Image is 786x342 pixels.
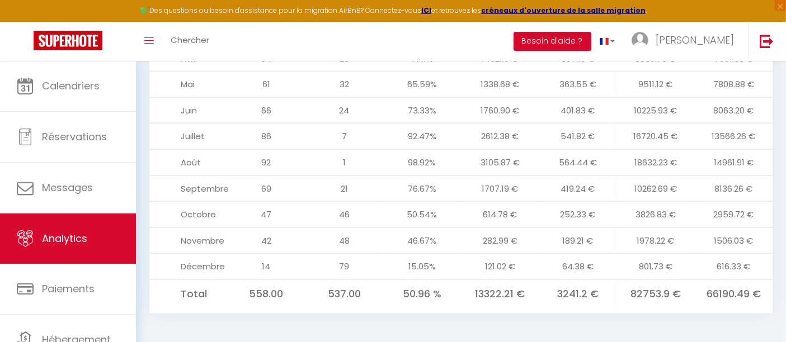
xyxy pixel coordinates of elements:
[617,227,695,254] td: 1978.22 €
[623,22,748,61] a: ... [PERSON_NAME]
[149,279,227,308] td: Total
[149,227,227,254] td: Novembre
[421,6,431,15] a: ICI
[305,175,383,202] td: 21
[149,254,227,280] td: Décembre
[149,97,227,123] td: Juin
[461,202,539,228] td: 614.78 €
[42,79,100,93] span: Calendriers
[383,227,461,254] td: 46.67%
[461,72,539,98] td: 1338.68 €
[42,231,87,245] span: Analytics
[695,72,773,98] td: 7808.88 €
[539,202,616,228] td: 252.33 €
[461,150,539,176] td: 3105.87 €
[227,202,305,228] td: 47
[539,72,616,98] td: 363.55 €
[162,22,218,61] a: Chercher
[539,97,616,123] td: 401.83 €
[227,175,305,202] td: 69
[305,254,383,280] td: 79
[617,72,695,98] td: 9511.12 €
[695,97,773,123] td: 8063.20 €
[461,254,539,280] td: 121.02 €
[227,123,305,150] td: 86
[539,175,616,202] td: 419.24 €
[695,227,773,254] td: 1506.03 €
[539,279,616,308] td: 3241.2 €
[227,150,305,176] td: 92
[461,279,539,308] td: 13322.21 €
[383,97,461,123] td: 73.33%
[149,202,227,228] td: Octobre
[617,202,695,228] td: 3826.83 €
[632,32,648,49] img: ...
[305,150,383,176] td: 1
[227,254,305,280] td: 14
[383,202,461,228] td: 50.54%
[617,123,695,150] td: 16720.45 €
[461,97,539,123] td: 1760.90 €
[227,279,305,308] td: 558.00
[171,34,209,46] span: Chercher
[461,175,539,202] td: 1707.19 €
[305,123,383,150] td: 7
[695,150,773,176] td: 14961.91 €
[695,123,773,150] td: 13566.26 €
[42,180,93,194] span: Messages
[617,175,695,202] td: 10262.69 €
[149,72,227,98] td: Mai
[383,72,461,98] td: 65.59%
[305,227,383,254] td: 48
[383,123,461,150] td: 92.47%
[617,150,695,176] td: 18632.23 €
[695,202,773,228] td: 2959.72 €
[617,97,695,123] td: 10225.93 €
[539,123,616,150] td: 541.82 €
[760,34,774,48] img: logout
[617,279,695,308] td: 82753.9 €
[383,279,461,308] td: 50.96 %
[42,282,95,296] span: Paiements
[9,4,43,38] button: Ouvrir le widget de chat LiveChat
[227,97,305,123] td: 66
[461,227,539,254] td: 282.99 €
[461,123,539,150] td: 2612.38 €
[514,32,591,51] button: Besoin d'aide ?
[305,202,383,228] td: 46
[149,123,227,150] td: Juillet
[305,72,383,98] td: 32
[149,175,227,202] td: Septembre
[383,175,461,202] td: 76.67%
[42,130,107,144] span: Réservations
[617,254,695,280] td: 801.73 €
[383,254,461,280] td: 15.05%
[695,279,773,308] td: 66190.49 €
[305,279,383,308] td: 537.00
[305,97,383,123] td: 24
[149,150,227,176] td: Août
[227,227,305,254] td: 42
[695,175,773,202] td: 8136.26 €
[227,72,305,98] td: 61
[539,254,616,280] td: 64.38 €
[383,150,461,176] td: 98.92%
[481,6,646,15] a: créneaux d'ouverture de la salle migration
[539,150,616,176] td: 564.44 €
[539,227,616,254] td: 189.21 €
[656,33,734,47] span: [PERSON_NAME]
[34,31,102,50] img: Super Booking
[695,254,773,280] td: 616.33 €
